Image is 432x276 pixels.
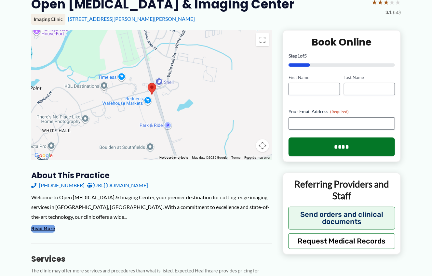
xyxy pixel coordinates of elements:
a: [STREET_ADDRESS][PERSON_NAME][PERSON_NAME] [68,16,195,22]
a: Open this area in Google Maps (opens a new window) [33,151,54,160]
p: Step of [289,54,395,58]
img: Google [33,151,54,160]
span: (50) [393,8,401,17]
span: Map data ©2025 Google [192,156,227,159]
div: Imaging Clinic [31,14,65,25]
span: (Required) [330,109,349,114]
span: 1 [297,53,300,59]
h2: Book Online [289,36,395,48]
h3: About this practice [31,170,272,180]
button: Request Medical Records [288,233,395,249]
div: Welcome to Open [MEDICAL_DATA] & Imaging Center, your premier destination for cutting-edge imagin... [31,192,272,221]
label: Last Name [344,74,395,81]
button: Map camera controls [256,139,269,152]
button: Read More [31,225,55,233]
a: Report a map error [244,156,270,159]
a: Terms (opens in new tab) [231,156,240,159]
a: [URL][DOMAIN_NAME] [87,180,148,190]
a: [PHONE_NUMBER] [31,180,85,190]
h3: Services [31,254,272,264]
span: 3.1 [385,8,392,17]
button: Send orders and clinical documents [288,207,395,230]
button: Toggle fullscreen view [256,33,269,46]
span: 5 [304,53,307,59]
p: Referring Providers and Staff [288,178,395,202]
label: First Name [289,74,340,81]
button: Keyboard shortcuts [159,155,188,160]
label: Your Email Address [289,108,395,115]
